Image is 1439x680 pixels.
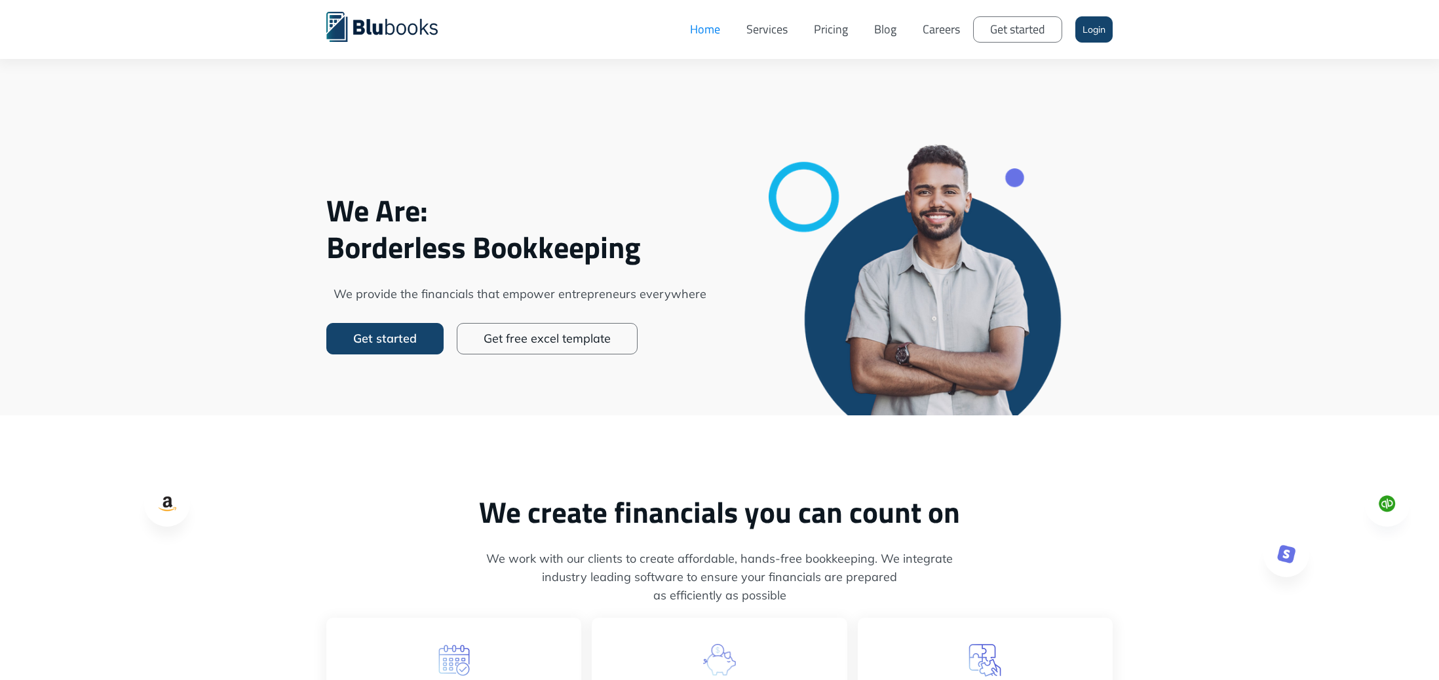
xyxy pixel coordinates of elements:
[326,229,713,265] span: Borderless Bookkeeping
[326,192,713,229] span: We Are:
[326,568,1113,586] span: industry leading software to ensure your financials are prepared
[801,10,861,49] a: Pricing
[973,16,1062,43] a: Get started
[326,323,444,354] a: Get started
[326,285,713,303] span: We provide the financials that empower entrepreneurs everywhere
[326,10,457,42] a: home
[326,494,1113,530] h2: We create financials you can count on
[910,10,973,49] a: Careers
[733,10,801,49] a: Services
[1075,16,1113,43] a: Login
[677,10,733,49] a: Home
[861,10,910,49] a: Blog
[326,550,1113,568] span: We work with our clients to create affordable, hands-free bookkeeping. We integrate
[326,586,1113,605] span: as efficiently as possible
[457,323,638,354] a: Get free excel template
